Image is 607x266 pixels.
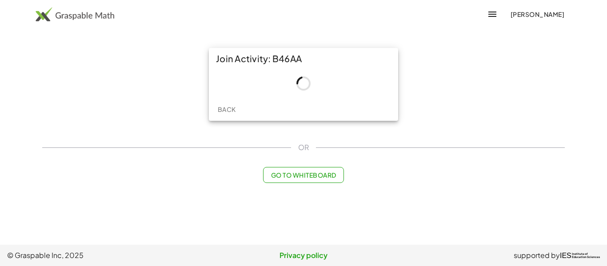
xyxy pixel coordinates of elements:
span: Go to Whiteboard [271,171,336,179]
span: Back [217,105,236,113]
a: IESInstitute ofEducation Sciences [560,250,600,261]
span: OR [298,142,309,153]
button: Go to Whiteboard [263,167,343,183]
div: Join Activity: B46AA [209,48,398,69]
span: Institute of Education Sciences [572,253,600,259]
button: Back [212,101,241,117]
button: [PERSON_NAME] [503,6,571,22]
span: © Graspable Inc, 2025 [7,250,205,261]
span: [PERSON_NAME] [510,10,564,18]
span: IES [560,251,571,260]
span: supported by [514,250,560,261]
a: Privacy policy [205,250,403,261]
